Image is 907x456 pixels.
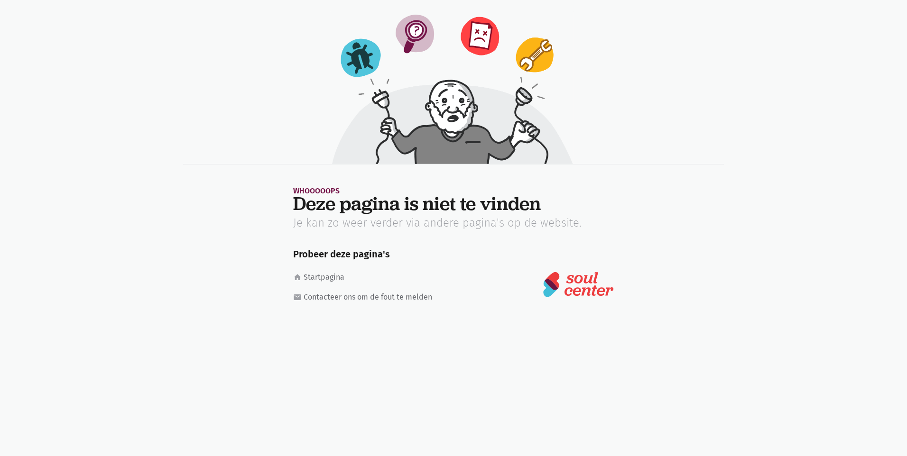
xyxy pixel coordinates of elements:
h1: Deze pagina is niet te vinden [293,194,614,212]
h5: Probeer deze pagina's [293,241,614,260]
img: logo-soulcenter-full.svg [543,271,614,298]
i: mail [293,293,302,301]
div: Whooooops [293,187,614,194]
p: Je kan zo weer verder via andere pagina's op de website. [293,216,614,230]
a: mailContacteer ons om de fout te melden [293,291,442,303]
a: homeStartpagina [293,271,442,283]
i: home [293,273,302,282]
